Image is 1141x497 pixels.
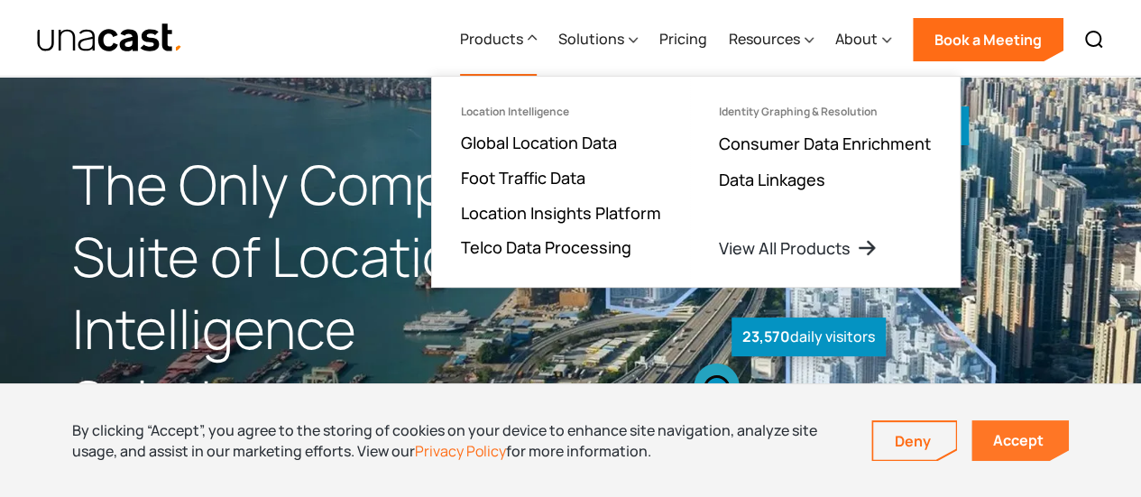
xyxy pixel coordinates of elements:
a: Pricing [659,3,707,77]
div: Products [460,3,537,77]
nav: Products [431,76,961,288]
a: Telco Data Processing [461,236,631,258]
div: By clicking “Accept”, you agree to the storing of cookies on your device to enhance site navigati... [72,420,844,461]
a: Foot Traffic Data [461,167,585,189]
strong: 23,570 [742,327,790,346]
div: Solutions [558,3,638,77]
img: Search icon [1083,29,1105,51]
a: View All Products [719,237,878,259]
div: Location Intelligence [461,106,569,118]
div: Solutions [558,28,624,50]
div: About [835,28,878,50]
div: Resources [729,28,800,50]
a: Accept [971,420,1069,461]
div: Products [460,28,523,50]
a: Book a Meeting [913,18,1063,61]
h1: The Only Complete Suite of Location Intelligence Solutions [72,149,571,437]
div: daily visitors [732,318,886,356]
div: Resources [729,3,814,77]
a: Global Location Data [461,132,617,153]
a: Consumer Data Enrichment [719,133,931,154]
a: Deny [873,422,956,460]
a: Location Insights Platform [461,202,661,224]
img: Unacast text logo [36,23,183,54]
div: About [835,3,891,77]
a: Data Linkages [719,169,825,190]
a: home [36,23,183,54]
a: Privacy Policy [415,441,506,461]
div: Identity Graphing & Resolution [719,106,878,118]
